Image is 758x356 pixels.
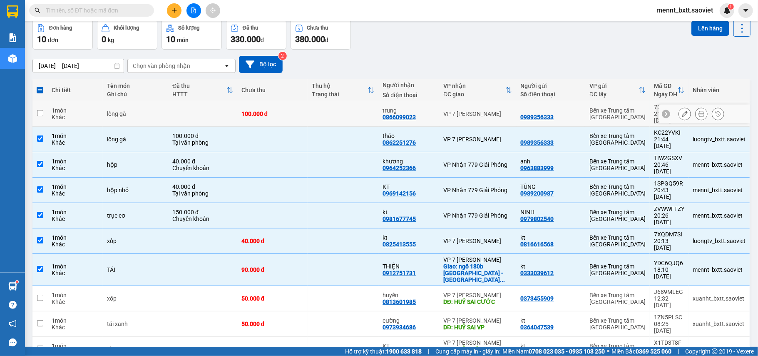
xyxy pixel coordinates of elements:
[241,110,304,117] div: 100.000 đ
[654,321,684,334] div: 08:25 [DATE]
[443,110,512,117] div: VP 7 [PERSON_NAME]
[383,107,435,114] div: trung
[52,165,99,171] div: Khác
[428,347,429,356] span: |
[693,321,746,327] div: xuanht_bxtt.saoviet
[177,37,189,43] span: món
[172,209,233,216] div: 150.000 đ
[654,339,684,346] div: X1TD3T8F
[107,238,164,244] div: xốp
[241,238,304,244] div: 40.000 đ
[654,212,684,226] div: 20:26 [DATE]
[691,21,729,36] button: Lên hàng
[52,139,99,146] div: Khác
[443,187,512,193] div: VP Nhận 779 Giải Phóng
[589,292,646,305] div: Bến xe Trung tâm [GEOGRAPHIC_DATA]
[383,165,416,171] div: 0964252366
[9,301,17,309] span: question-circle
[443,298,512,305] div: DĐ: HUỶ SAI CƯỚC
[383,292,435,298] div: huyền
[9,338,17,346] span: message
[9,320,17,328] span: notification
[443,212,512,219] div: VP Nhận 779 Giải Phóng
[241,87,304,93] div: Chưa thu
[107,212,164,219] div: trục cơ
[654,104,684,110] div: 7271TPHP
[172,133,233,139] div: 100.000 đ
[5,7,46,48] img: logo.jpg
[307,25,328,31] div: Chưa thu
[585,79,650,101] th: Toggle SortBy
[241,295,304,302] div: 50.000 đ
[520,216,554,222] div: 0979802540
[383,324,416,331] div: 0973934686
[443,136,512,143] div: VP 7 [PERSON_NAME]
[383,133,435,139] div: thảo
[52,270,99,276] div: Khác
[97,20,157,50] button: Khối lượng0kg
[241,346,304,353] div: 50.000 đ
[107,83,164,89] div: Tên món
[32,20,93,50] button: Đơn hàng10đơn
[52,298,99,305] div: Khác
[443,317,512,324] div: VP 7 [PERSON_NAME]
[520,270,554,276] div: 0333039612
[443,324,512,331] div: DĐ: HUỶ SAI VP
[742,7,750,14] span: caret-down
[308,79,378,101] th: Toggle SortBy
[239,56,283,73] button: Bộ lọc
[226,20,286,50] button: Đã thu330.000đ
[693,346,746,353] div: xuanht_bxtt.saoviet
[16,281,18,283] sup: 1
[654,266,684,280] div: 18:10 [DATE]
[133,62,190,70] div: Chọn văn phòng nhận
[383,270,416,276] div: 0912751731
[278,52,287,60] sup: 2
[502,347,605,356] span: Miền Nam
[52,263,99,270] div: 1 món
[107,161,164,168] div: hộp
[52,158,99,165] div: 1 món
[712,348,718,354] span: copyright
[52,183,99,190] div: 1 món
[48,37,58,43] span: đơn
[520,241,554,248] div: 0816616568
[693,161,746,168] div: mennt_bxtt.saoviet
[520,165,554,171] div: 0963883999
[107,187,164,193] div: hộp nhỏ
[107,295,164,302] div: xốp
[52,292,99,298] div: 1 món
[636,348,671,355] strong: 0369 525 060
[443,292,512,298] div: VP 7 [PERSON_NAME]
[383,263,435,270] div: THIỆN
[654,129,684,136] div: KC22YVKI
[650,5,720,15] span: mennt_bxtt.saoviet
[520,139,554,146] div: 0989356333
[383,92,435,98] div: Số điện thoại
[325,37,328,43] span: đ
[529,348,605,355] strong: 0708 023 035 - 0935 103 250
[172,139,233,146] div: Tại văn phòng
[52,324,99,331] div: Khác
[443,161,512,168] div: VP Nhận 779 Giải Phóng
[8,54,17,63] img: warehouse-icon
[607,350,609,353] span: ⚪️
[435,347,500,356] span: Cung cấp máy in - giấy in:
[383,158,435,165] div: khương
[678,108,691,120] div: Sửa đơn hàng
[168,79,237,101] th: Toggle SortBy
[383,317,435,324] div: cường
[693,212,746,219] div: mennt_bxtt.saoviet
[728,4,734,10] sup: 1
[723,7,731,14] img: icon-new-feature
[589,317,646,331] div: Bến xe Trung tâm [GEOGRAPHIC_DATA]
[52,107,99,114] div: 1 món
[386,348,422,355] strong: 1900 633 818
[37,34,46,44] span: 10
[186,3,201,18] button: file-add
[654,238,684,251] div: 20:13 [DATE]
[172,183,233,190] div: 40.000 đ
[589,234,646,248] div: Bến xe Trung tâm [GEOGRAPHIC_DATA]
[172,158,233,165] div: 40.000 đ
[654,136,684,149] div: 21:44 [DATE]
